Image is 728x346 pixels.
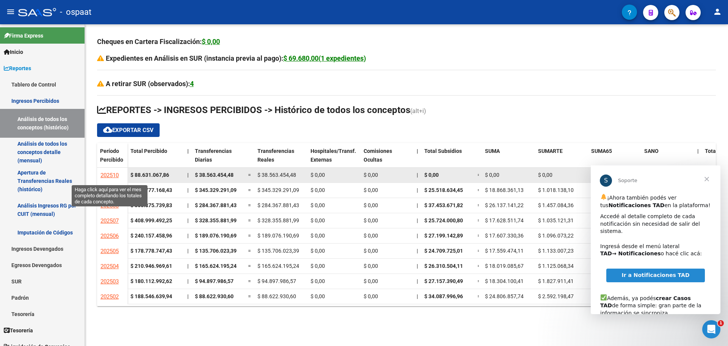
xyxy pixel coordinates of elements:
span: | [417,293,418,299]
span: | [187,263,188,269]
span: $ 0,00 [364,248,378,254]
span: | [187,217,188,223]
span: = [477,293,480,299]
strong: $ 240.157.458,96 [130,233,172,239]
span: Transferencias Diarias [195,148,232,163]
span: $ 0,00 [364,233,378,239]
datatable-header-cell: | [694,143,702,175]
div: Además, ya podés de forma simple: gran parte de la información se sincroniza automáticamente y so... [9,120,120,174]
span: $ 0,00 [311,293,325,299]
span: $ 0,00 [364,217,378,223]
span: $ 27.199.142,89 [424,233,463,239]
datatable-header-cell: | [184,143,192,175]
div: $ 0,00 [202,36,220,47]
span: SUMARTE [538,148,563,154]
span: = [477,187,480,193]
span: Reportes [4,64,31,72]
span: = [477,263,480,269]
span: Hospitales/Transf. Externas [311,148,356,163]
span: $ 24.709.725,01 [424,248,463,254]
span: = [477,278,480,284]
strong: A retirar SUR (observados): [106,80,194,88]
span: $ 26.137.141,22 [485,202,524,208]
span: 202508 [100,202,119,209]
span: = [248,187,251,193]
span: $ 135.706.023,39 [257,248,299,254]
span: $ 26.310.504,11 [424,263,463,269]
span: $ 0,00 [364,172,378,178]
span: | [187,293,188,299]
span: $ 135.706.023,39 [195,248,237,254]
span: $ 25.724.000,80 [424,217,463,223]
span: $ 17.607.330,36 [485,233,524,239]
span: $ 0,00 [364,202,378,208]
span: Comisiones Ocultas [364,148,392,163]
datatable-header-cell: Transferencias Reales [254,143,308,175]
span: $ 284.367.881,43 [257,202,299,208]
span: $ 345.329.291,09 [195,187,237,193]
mat-icon: person [713,7,722,16]
span: $ 0,00 [364,293,378,299]
div: $ 69.680,00(1 expedientes) [283,53,366,64]
span: | [417,148,418,154]
strong: $ 88.631.067,86 [130,172,169,178]
span: | [417,217,418,223]
span: $ 27.157.390,49 [424,278,463,284]
strong: $ 178.778.747,43 [130,248,172,254]
span: 202510 [100,172,119,179]
span: = [248,172,251,178]
span: $ 0,00 [364,263,378,269]
span: $ 94.897.986,57 [195,278,234,284]
span: = [248,263,251,269]
span: | [187,148,189,154]
span: | [417,263,418,269]
strong: $ 180.112.992,62 [130,278,172,284]
span: 202507 [100,217,119,224]
iframe: Intercom live chat [702,320,720,338]
span: $ 0,00 [538,172,552,178]
span: 202509 [100,187,119,194]
span: = [248,217,251,223]
span: $ 18.019.085,67 [485,263,524,269]
span: = [248,233,251,239]
span: | [187,187,188,193]
span: $ 2.592.198,47 [538,293,574,299]
span: $ 189.076.190,69 [257,233,299,239]
span: - ospaat [60,4,91,20]
datatable-header-cell: Total Subsidios [421,143,474,175]
strong: Cheques en Cartera Fiscalización: [97,38,220,46]
span: | [417,202,418,208]
iframe: Intercom live chat mensaje [591,165,720,314]
span: | [187,248,188,254]
span: $ 165.624.195,24 [257,263,299,269]
div: 4 [190,79,194,89]
span: $ 0,00 [311,233,325,239]
span: | [187,172,188,178]
span: Exportar CSV [103,127,154,134]
span: $ 34.087.996,96 [424,293,463,299]
datatable-header-cell: SUMA [482,143,535,175]
span: $ 1.096.073,22 [538,233,574,239]
span: $ 189.076.190,69 [195,233,237,239]
span: | [417,248,418,254]
span: $ 1.457.084,36 [538,202,574,208]
strong: $ 408.999.492,25 [130,217,172,223]
span: SANO [644,148,659,154]
span: $ 0,00 [485,172,499,178]
span: $ 1.125.068,34 [538,263,574,269]
span: = [248,202,251,208]
strong: $ 188.546.639,94 [130,293,172,299]
span: 202506 [100,233,119,239]
span: Total Percibido [130,148,167,154]
span: $ 38.563.454,48 [195,172,234,178]
span: = [477,248,480,254]
span: Total Subsidios [424,148,462,154]
span: $ 0,00 [311,278,325,284]
span: | [187,233,188,239]
span: $ 1.133.007,23 [538,248,574,254]
span: Tesorería [4,326,33,335]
